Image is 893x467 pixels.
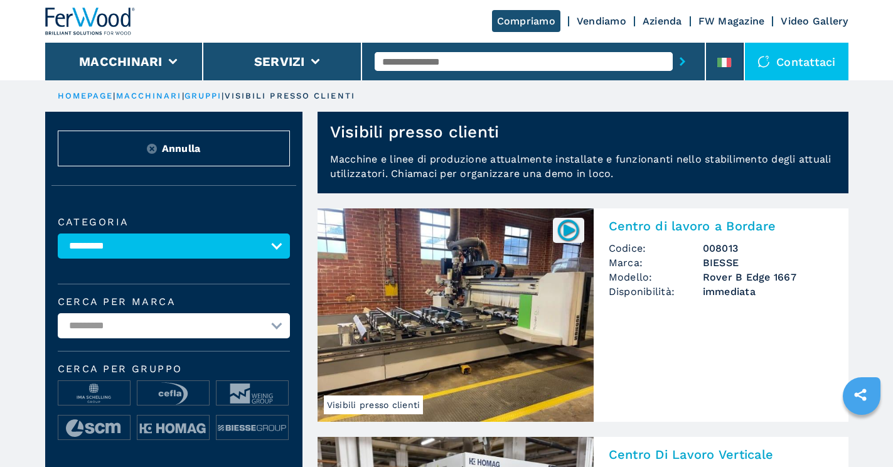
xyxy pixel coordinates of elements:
[58,297,290,307] label: Cerca per marca
[745,43,848,80] div: Contattaci
[318,208,848,422] a: Centro di lavoro a Bordare BIESSE Rover B Edge 1667Visibili presso clienti008013Centro di lavoro ...
[137,416,209,441] img: image
[217,416,288,441] img: image
[113,91,115,100] span: |
[757,55,770,68] img: Contattaci
[58,381,130,406] img: image
[58,217,290,227] label: Categoria
[781,15,848,27] a: Video Gallery
[609,255,703,270] span: Marca:
[58,416,130,441] img: image
[45,8,136,35] img: Ferwood
[609,241,703,255] span: Codice:
[58,91,114,100] a: HOMEPAGE
[609,284,703,299] span: Disponibilità:
[703,255,833,270] h3: BIESSE
[182,91,184,100] span: |
[222,91,224,100] span: |
[58,131,290,166] button: ResetAnnulla
[58,364,290,374] span: Cerca per Gruppo
[162,141,201,156] span: Annulla
[79,54,163,69] button: Macchinari
[324,395,424,414] span: Visibili presso clienti
[184,91,222,100] a: gruppi
[330,122,500,142] h1: Visibili presso clienti
[318,152,848,193] p: Macchine e linee di produzione attualmente installate e funzionanti nello stabilimento degli attu...
[492,10,560,32] a: Compriamo
[609,218,833,233] h2: Centro di lavoro a Bordare
[556,218,580,242] img: 008013
[318,208,594,422] img: Centro di lavoro a Bordare BIESSE Rover B Edge 1667
[147,144,157,154] img: Reset
[217,381,288,406] img: image
[673,47,692,76] button: submit-button
[137,381,209,406] img: image
[703,270,833,284] h3: Rover B Edge 1667
[577,15,626,27] a: Vendiamo
[609,447,833,462] h2: Centro Di Lavoro Verticale
[703,241,833,255] h3: 008013
[254,54,305,69] button: Servizi
[225,90,355,102] p: visibili presso clienti
[703,284,833,299] span: immediata
[643,15,682,27] a: Azienda
[116,91,182,100] a: macchinari
[698,15,765,27] a: FW Magazine
[840,411,884,458] iframe: Chat
[609,270,703,284] span: Modello:
[845,379,876,411] a: sharethis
